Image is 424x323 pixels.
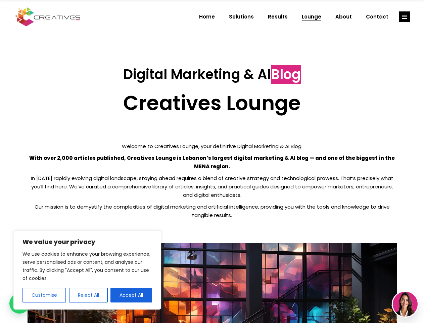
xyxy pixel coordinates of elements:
[28,174,397,199] p: In [DATE] rapidly evolving digital landscape, staying ahead requires a blend of creative strategy...
[28,203,397,219] p: Our mission is to demystify the complexities of digital marketing and artificial intelligence, pr...
[22,250,152,282] p: We use cookies to enhance your browsing experience, serve personalised ads or content, and analys...
[22,288,66,302] button: Customise
[199,8,215,26] span: Home
[302,8,321,26] span: Lounge
[14,6,82,27] img: Creatives
[69,288,108,302] button: Reject All
[22,238,152,246] p: We value your privacy
[222,8,261,26] a: Solutions
[393,292,418,317] img: agent
[192,8,222,26] a: Home
[399,11,410,22] a: link
[268,8,288,26] span: Results
[271,65,301,84] span: Blog
[9,293,30,314] div: WhatsApp contact
[295,8,328,26] a: Lounge
[28,66,397,82] h3: Digital Marketing & AI
[328,8,359,26] a: About
[261,8,295,26] a: Results
[110,288,152,302] button: Accept All
[29,154,395,170] strong: With over 2,000 articles published, Creatives Lounge is Lebanon’s largest digital marketing & AI ...
[335,8,352,26] span: About
[28,91,397,115] h2: Creatives Lounge
[359,8,395,26] a: Contact
[28,142,397,150] p: Welcome to Creatives Lounge, your definitive Digital Marketing & AI Blog.
[229,8,254,26] span: Solutions
[13,231,161,310] div: We value your privacy
[366,8,388,26] span: Contact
